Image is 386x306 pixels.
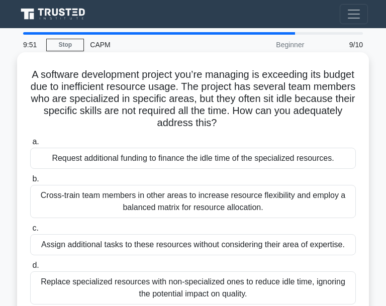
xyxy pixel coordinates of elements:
[30,148,356,169] div: Request additional funding to finance the idle time of the specialized resources.
[46,39,84,51] a: Stop
[310,35,369,55] div: 9/10
[17,35,46,55] div: 9:51
[30,271,356,304] div: Replace specialized resources with non-specialized ones to reduce idle time, ignoring the potenti...
[32,137,39,146] span: a.
[30,234,356,255] div: Assign additional tasks to these resources without considering their area of expertise.
[32,261,39,269] span: d.
[84,35,222,55] div: CAPM
[340,4,368,24] button: Toggle navigation
[30,185,356,218] div: Cross-train team members in other areas to increase resource flexibility and employ a balanced ma...
[32,224,38,232] span: c.
[222,35,310,55] div: Beginner
[32,174,39,183] span: b.
[29,68,357,130] h5: A software development project you’re managing is exceeding its budget due to inefficient resourc...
